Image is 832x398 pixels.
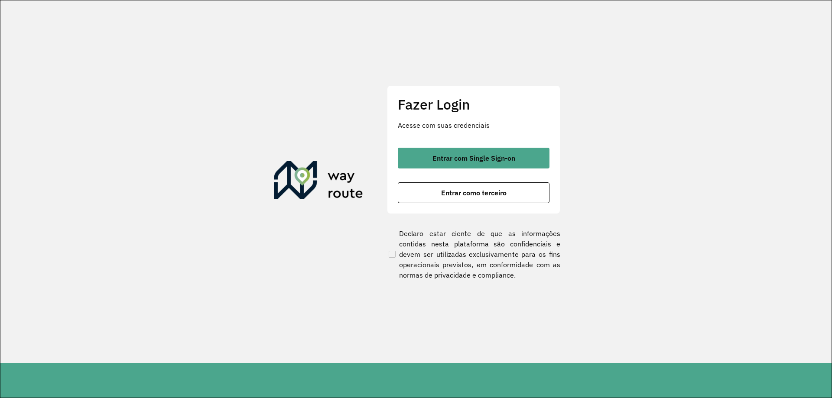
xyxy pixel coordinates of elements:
img: Roteirizador AmbevTech [274,161,363,203]
p: Acesse com suas credenciais [398,120,549,130]
label: Declaro estar ciente de que as informações contidas nesta plataforma são confidenciais e devem se... [387,228,560,280]
span: Entrar como terceiro [441,189,507,196]
h2: Fazer Login [398,96,549,113]
button: button [398,148,549,168]
span: Entrar com Single Sign-on [432,155,515,162]
button: button [398,182,549,203]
